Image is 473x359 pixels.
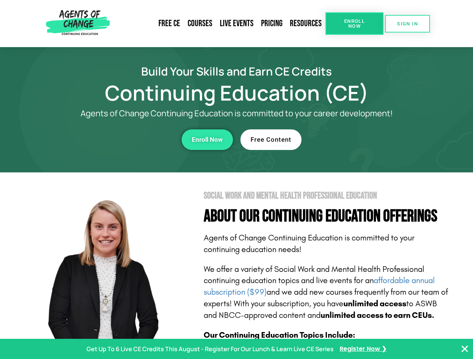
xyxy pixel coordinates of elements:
[240,129,301,150] a: Free Content
[385,15,430,33] a: SIGN IN
[182,129,233,150] a: Enroll Now
[337,19,372,28] span: Enroll Now
[192,136,223,143] span: Enroll Now
[340,344,386,355] a: Register Now ❯
[53,109,420,118] p: Agents of Change Continuing Education is committed to your career development!
[460,344,469,353] button: Close Banner
[204,191,450,200] h2: Social Work and Mental Health Professional Education
[204,330,355,340] b: Our Continuing Education Topics Include:
[87,344,334,355] p: Get Up To 6 Live CE Credits This August - Register For Our Lunch & Learn Live CE Series
[204,264,450,321] p: We offer a variety of Social Work and Mental Health Professional continuing education topics and ...
[204,208,450,225] h4: About Our Continuing Education Offerings
[321,310,434,320] b: unlimited access to earn CEUs.
[286,15,325,32] a: Resources
[184,15,216,32] a: Courses
[343,299,406,309] b: unlimited access
[216,15,257,32] a: Live Events
[204,233,415,254] span: Agents of Change Continuing Education is committed to your continuing education needs!
[251,136,291,143] span: Free Content
[113,15,325,32] nav: Menu
[325,12,383,35] a: Enroll Now
[397,21,418,26] span: SIGN IN
[155,15,184,32] a: Free CE
[23,66,450,77] h2: Build Your Skills and Earn CE Credits
[257,15,286,32] a: Pricing
[23,84,450,101] h1: Continuing Education (CE)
